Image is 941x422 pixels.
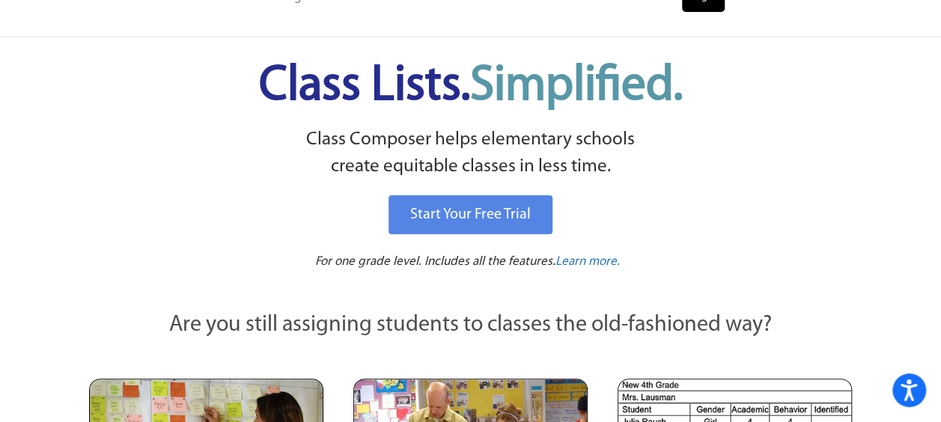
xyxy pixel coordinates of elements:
[315,255,555,268] span: For one grade level. Includes all the features.
[470,62,683,111] span: Simplified.
[555,253,620,272] a: Learn more.
[87,126,855,181] p: Class Composer helps elementary schools create equitable classes in less time.
[89,309,853,342] p: Are you still assigning students to classes the old-fashioned way?
[555,255,620,268] span: Learn more.
[389,195,552,234] a: Start Your Free Trial
[259,62,683,111] span: Class Lists.
[410,207,531,222] span: Start Your Free Trial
